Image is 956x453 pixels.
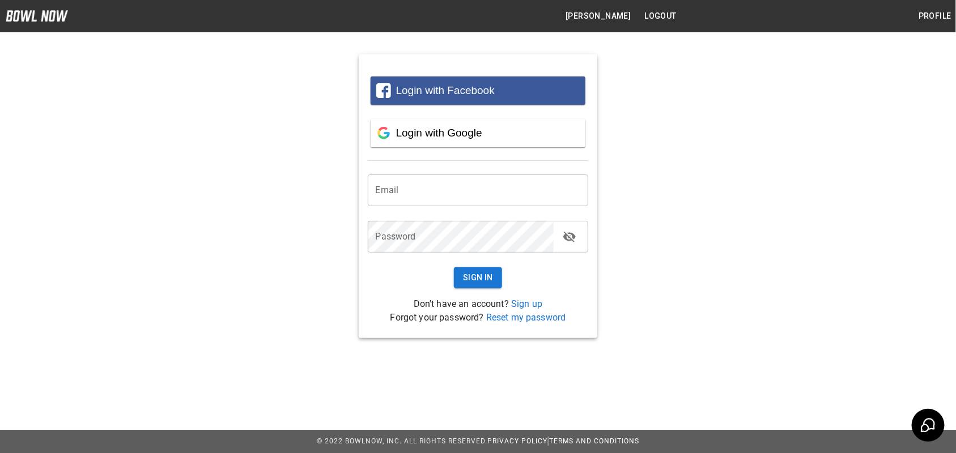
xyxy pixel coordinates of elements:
[6,10,68,22] img: logo
[511,298,542,309] a: Sign up
[640,6,681,27] button: Logout
[486,312,566,323] a: Reset my password
[487,437,547,445] a: Privacy Policy
[371,76,586,105] button: Login with Facebook
[558,225,581,248] button: toggle password visibility
[396,127,482,139] span: Login with Google
[368,311,589,324] p: Forgot your password?
[914,6,956,27] button: Profile
[396,84,495,96] span: Login with Facebook
[368,297,589,311] p: Don't have an account?
[454,267,502,288] button: Sign In
[371,119,586,147] button: Login with Google
[317,437,487,445] span: © 2022 BowlNow, Inc. All Rights Reserved.
[549,437,639,445] a: Terms and Conditions
[561,6,635,27] button: [PERSON_NAME]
